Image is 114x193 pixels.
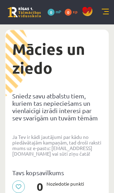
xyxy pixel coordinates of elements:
span: 0 [48,9,55,16]
span: mP [56,9,61,14]
p: Sniedz savu atbalstu tiem, kuriem tas nepieciešams un vienlaicīgi izrādi interesi par sev svarīgā... [12,92,102,121]
h1: Mācies un ziedo [12,40,102,77]
p: Ja Tev ir kādi jautājumi par kādu no piedāvātajām kampaņām, tad droši raksti mums uz e-pastu: [EM... [12,134,102,156]
a: 0 xp [65,9,81,14]
a: Rīgas 1. Tālmācības vidusskola [8,7,41,17]
p: Tavs kopsavilkums [12,169,102,176]
span: xp [73,9,77,14]
span: 0 [65,9,72,16]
